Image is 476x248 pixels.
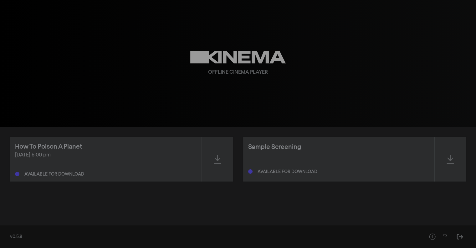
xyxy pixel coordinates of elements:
[15,142,82,151] div: How To Poison A Planet
[24,172,84,177] div: Available for download
[15,151,197,159] div: [DATE] 5:00 pm
[208,69,268,76] div: Offline Cinema Player
[426,230,438,243] button: Help
[453,230,466,243] button: Sign Out
[438,230,451,243] button: Help
[258,170,317,174] div: Available for download
[10,234,413,240] div: v0.5.8
[248,142,301,152] div: Sample Screening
